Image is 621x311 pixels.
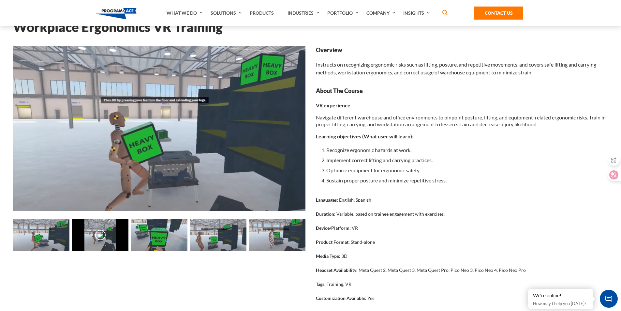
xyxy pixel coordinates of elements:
p: Learning objectives (What user will learn): [316,133,608,140]
p: How may I help you [DATE]? [533,300,588,307]
li: Sustain proper posture and minimize repetitive stress. [326,175,608,185]
p: VR experience [316,102,608,109]
strong: Overview [316,46,608,54]
p: Meta Quest 2, Meta Quest 3, Meta Quest Pro, Pico Neo 3, Pico Neo 4, Pico Neo Pro [359,267,526,273]
div: We're online! [533,292,588,299]
p: English, Spanish [339,196,371,203]
p: VR [352,225,358,231]
div: Instructs on recognizing ergonomic risks such as lifting, posture, and repetitive movements, and ... [316,46,608,76]
img: Workplace Ergonomics VR Training - Preview 3 [249,219,305,251]
p: Yes [367,295,374,302]
img: Workplace Ergonomics VR Training - Video 0 [72,219,128,251]
img: Workplace Ergonomics VR Training - Preview 1 [131,219,187,251]
img: Program-Ace [96,8,137,19]
strong: Duration: [316,211,335,217]
h1: Workplace Ergonomics VR Training [13,22,608,33]
span: Chat Widget [600,290,618,308]
strong: About The Course [316,87,608,95]
li: Optimize equipment for ergonomic safety. [326,165,608,175]
strong: Customization Available: [316,295,366,301]
img: Workplace Ergonomics VR Training - Preview 5 [13,46,305,211]
strong: Product Format: [316,239,350,245]
p: Variable, based on trainee engagement with exercises. [336,210,445,217]
p: Training, VR [327,281,351,288]
p: Stand-alone [351,239,375,245]
p: Navigate different warehouse and office environments to pinpoint posture, lifting, and equipment-... [316,114,608,128]
p: 3D [341,253,347,259]
strong: Languages: [316,197,338,203]
img: Workplace Ergonomics VR Training - Preview 5 [13,219,69,251]
li: Implement correct lifting and carrying practices. [326,155,608,165]
img: Workplace Ergonomics VR Training - Preview 2 [190,219,246,251]
strong: Media Type: [316,253,340,259]
button: ▶ [95,230,106,240]
strong: Device/Platform: [316,225,351,231]
strong: Headset Availability: [316,267,358,273]
strong: Tags: [316,281,326,287]
li: Recognize ergonomic hazards at work. [326,145,608,155]
a: Contact Us [474,7,523,20]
